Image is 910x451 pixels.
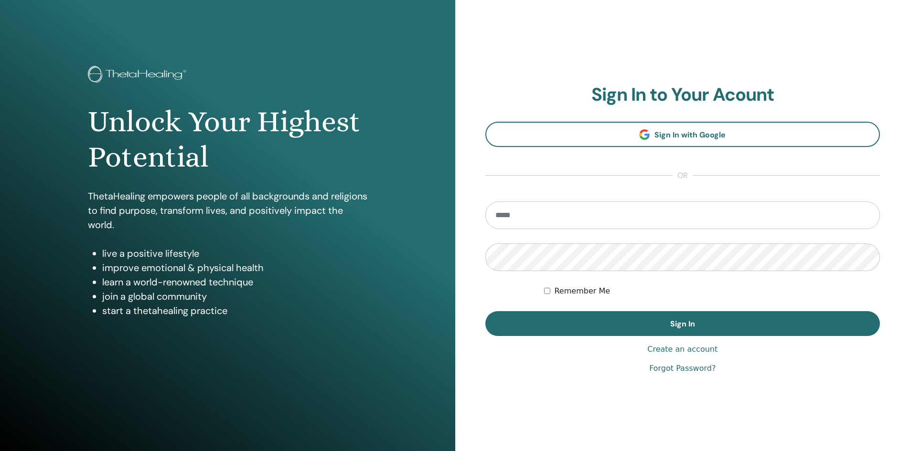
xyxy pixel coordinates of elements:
[554,285,610,297] label: Remember Me
[88,189,367,232] p: ThetaHealing empowers people of all backgrounds and religions to find purpose, transform lives, a...
[485,122,880,147] a: Sign In with Google
[102,275,367,289] li: learn a world-renowned technique
[670,319,695,329] span: Sign In
[647,344,717,355] a: Create an account
[673,170,693,181] span: or
[102,304,367,318] li: start a thetahealing practice
[485,311,880,336] button: Sign In
[102,246,367,261] li: live a positive lifestyle
[102,261,367,275] li: improve emotional & physical health
[544,285,880,297] div: Keep me authenticated indefinitely or until I manually logout
[88,104,367,175] h1: Unlock Your Highest Potential
[649,363,716,374] a: Forgot Password?
[654,130,726,140] span: Sign In with Google
[485,84,880,106] h2: Sign In to Your Acount
[102,289,367,304] li: join a global community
